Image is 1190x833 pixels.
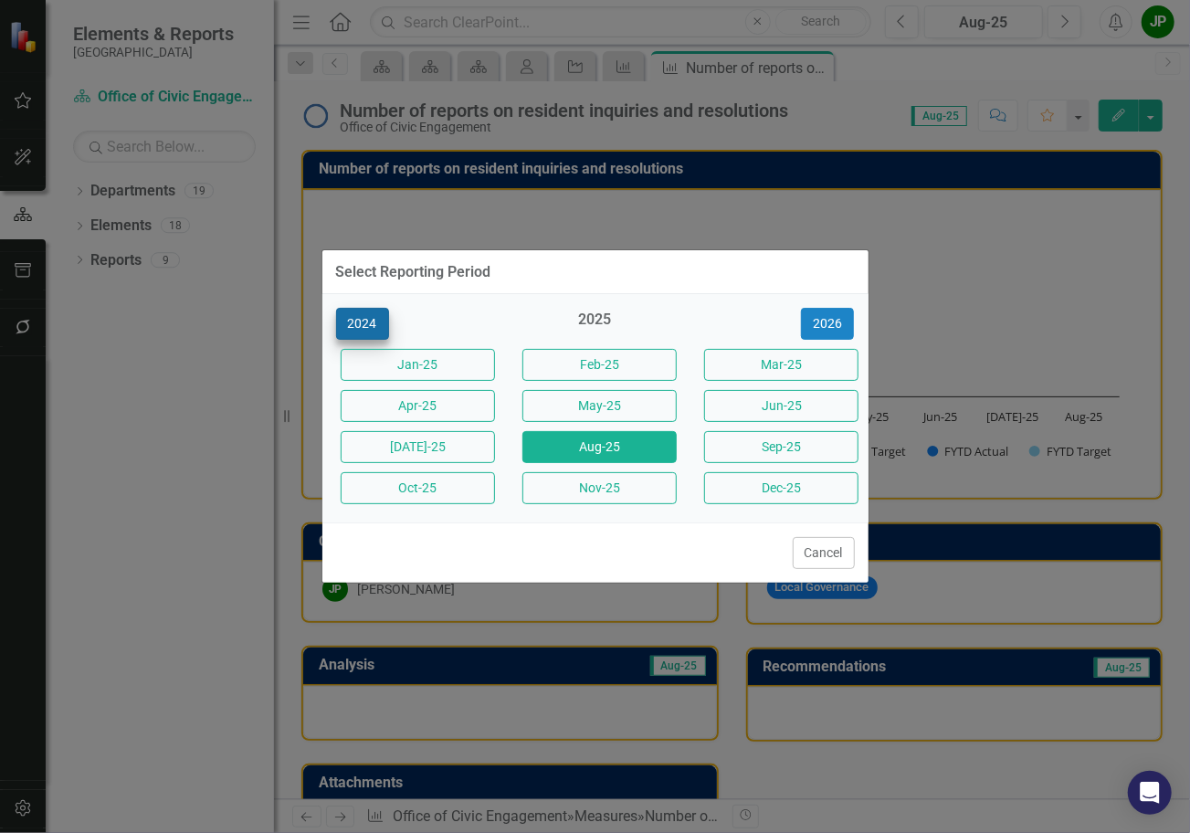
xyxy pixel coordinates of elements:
button: 2024 [336,308,389,340]
button: [DATE]-25 [341,431,495,463]
button: Mar-25 [704,349,858,381]
button: May-25 [522,390,677,422]
button: Sep-25 [704,431,858,463]
div: Select Reporting Period [336,264,491,280]
button: Feb-25 [522,349,677,381]
button: Jan-25 [341,349,495,381]
div: Open Intercom Messenger [1128,771,1172,815]
button: Apr-25 [341,390,495,422]
button: Oct-25 [341,472,495,504]
button: 2026 [801,308,854,340]
button: Nov-25 [522,472,677,504]
button: Jun-25 [704,390,858,422]
button: Dec-25 [704,472,858,504]
button: Cancel [793,537,855,569]
button: Aug-25 [522,431,677,463]
div: 2025 [518,310,672,340]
